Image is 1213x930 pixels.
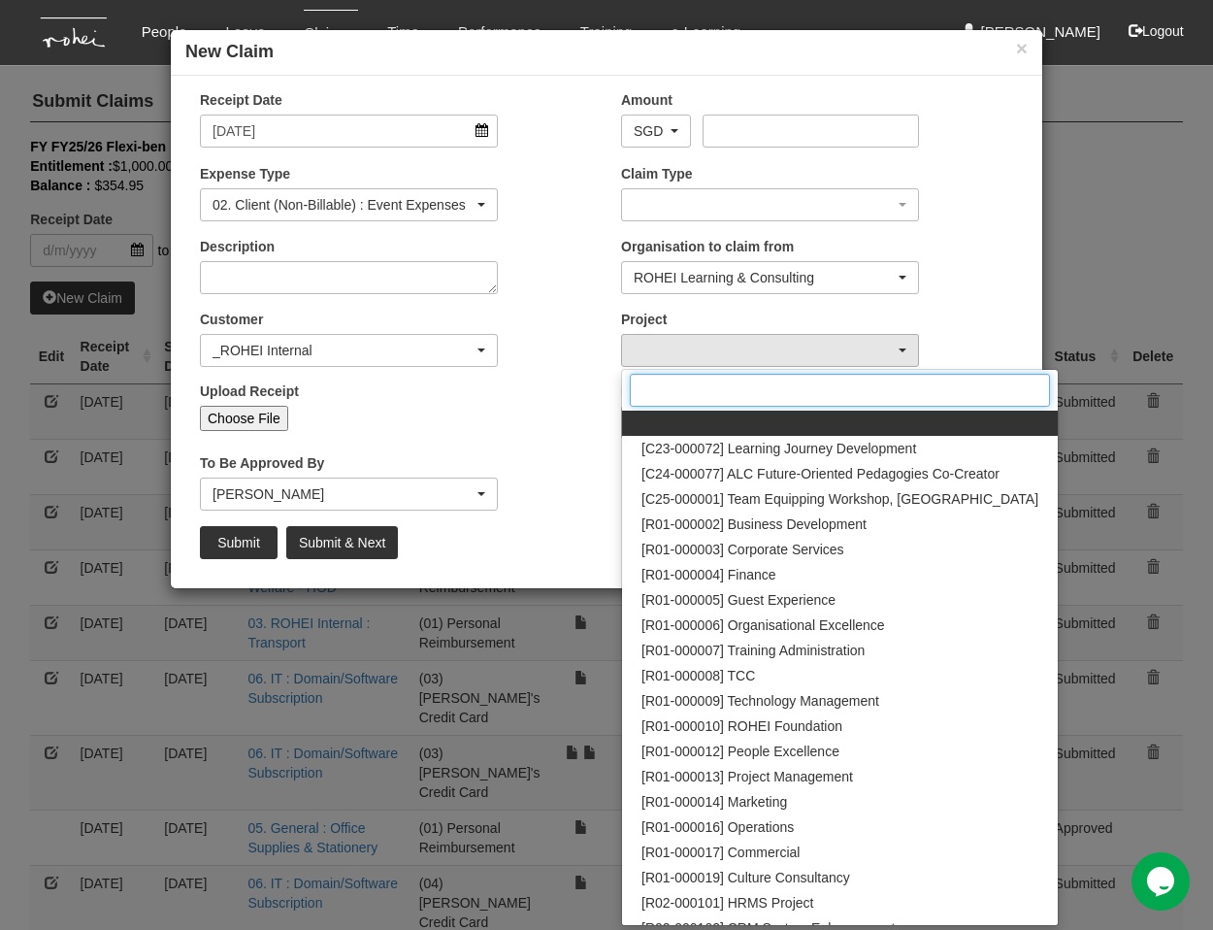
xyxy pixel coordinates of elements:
span: [R01-000013] Project Management [641,767,853,786]
div: [PERSON_NAME] [213,484,474,504]
input: d/m/yyyy [200,115,498,148]
span: [R01-000005] Guest Experience [641,590,836,610]
span: [R01-000003] Corporate Services [641,540,844,559]
button: SGD [621,115,691,148]
button: 02. Client (Non-Billable) : Event Expenses [200,188,498,221]
div: _ROHEI Internal [213,341,474,360]
button: ROHEI Learning & Consulting [621,261,919,294]
label: Amount [621,90,672,110]
span: [R01-000006] Organisational Excellence [641,615,885,635]
label: Organisation to claim from [621,237,794,256]
span: [R01-000010] ROHEI Foundation [641,716,842,736]
div: ROHEI Learning & Consulting [634,268,895,287]
span: [R01-000007] Training Administration [641,641,865,660]
label: To Be Approved By [200,453,324,473]
b: New Claim [185,42,274,61]
span: [R02-000101] HRMS Project [641,893,813,913]
label: Project [621,310,667,329]
div: 02. Client (Non-Billable) : Event Expenses [213,195,474,215]
input: Submit [200,526,278,559]
span: [R01-000008] TCC [641,666,755,685]
span: [R01-000017] Commercial [641,843,800,862]
span: [C24-000077] ALC Future-Oriented Pedagogies Co-Creator [641,464,1000,483]
span: [R01-000016] Operations [641,817,794,837]
input: Choose File [200,406,288,431]
label: Description [200,237,275,256]
label: Claim Type [621,164,693,183]
button: Shuhui Lee [200,478,498,511]
span: [C25-000001] Team Equipping Workshop, [GEOGRAPHIC_DATA] [641,489,1038,509]
span: [R01-000014] Marketing [641,792,787,812]
span: [R01-000019] Culture Consultancy [641,868,850,887]
label: Receipt Date [200,90,282,110]
button: _ROHEI Internal [200,334,498,367]
span: [R01-000012] People Excellence [641,742,839,761]
label: Upload Receipt [200,382,299,401]
span: [C23-000072] Learning Journey Development [641,439,916,458]
label: Customer [200,310,263,329]
span: [R01-000004] Finance [641,565,776,584]
label: Expense Type [200,164,290,183]
input: Search [630,374,1050,407]
span: [R01-000002] Business Development [641,515,867,534]
input: Submit & Next [286,526,398,559]
span: [R01-000009] Technology Management [641,691,879,711]
iframe: chat widget [1131,852,1194,911]
button: × [1016,38,1028,58]
div: SGD [634,121,667,141]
